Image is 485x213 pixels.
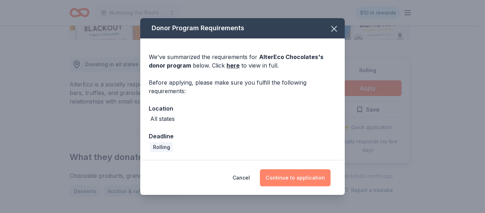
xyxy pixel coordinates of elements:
div: All states [150,115,175,123]
div: Donor Program Requirements [140,18,345,38]
div: We've summarized the requirements for below. Click to view in full. [149,53,336,70]
div: Rolling [150,142,173,152]
div: Location [149,104,336,113]
button: Cancel [233,169,250,186]
button: Continue to application [260,169,331,186]
div: Before applying, please make sure you fulfill the following requirements: [149,78,336,95]
a: here [227,61,240,70]
div: Deadline [149,132,336,141]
